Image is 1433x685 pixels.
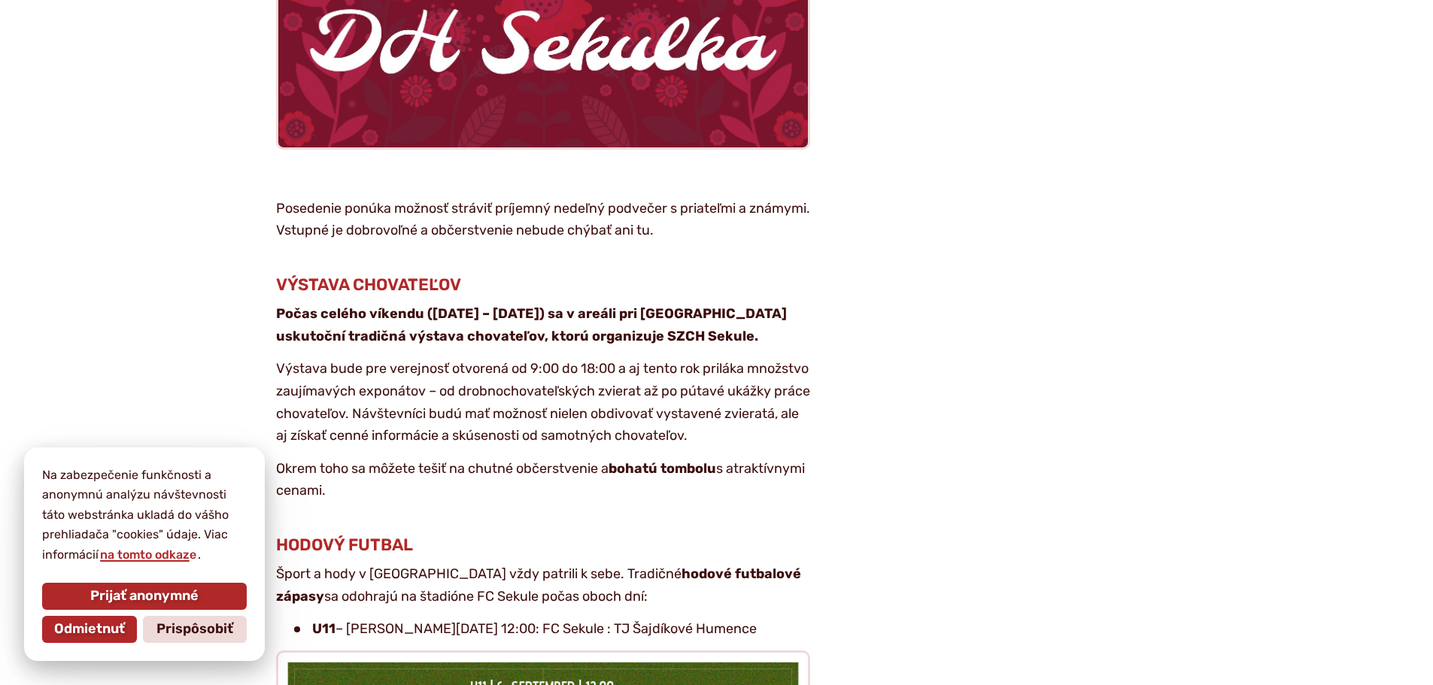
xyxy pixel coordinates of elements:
strong: bohatú tombolu [609,460,716,477]
span: Odmietnuť [54,621,125,638]
button: Odmietnuť [42,616,137,643]
p: Posedenie ponúka možnosť stráviť príjemný nedeľný podvečer s priateľmi a známymi. Vstupné je dobr... [276,198,810,242]
p: Okrem toho sa môžete tešiť na chutné občerstvenie a s atraktívnymi cenami. [276,458,810,502]
strong: U11 [312,620,335,637]
p: Na zabezpečenie funkčnosti a anonymnú analýzu návštevnosti táto webstránka ukladá do vášho prehli... [42,465,247,565]
a: na tomto odkaze [99,547,198,562]
span: HODOVÝ FUTBAL [276,535,413,555]
span: Prispôsobiť [156,621,233,638]
p: Šport a hody v [GEOGRAPHIC_DATA] vždy patrili k sebe. Tradičné sa odohrajú na štadióne FC Sekule ... [276,563,810,608]
p: Výstava bude pre verejnosť otvorená od 9:00 do 18:00 a aj tento rok priláka množstvo zaujímavých ... [276,358,810,447]
button: Prijať anonymné [42,583,247,610]
span: Prijať anonymné [90,588,199,605]
li: – [PERSON_NAME][DATE] 12:00: FC Sekule : TJ Šajdíkové Humence [294,618,810,641]
button: Prispôsobiť [143,616,247,643]
strong: hodové futbalové zápasy [276,565,801,605]
strong: Počas celého víkendu ([DATE] – [DATE]) sa v areáli pri [GEOGRAPHIC_DATA] uskutoční tradičná výsta... [276,305,787,344]
span: VÝSTAVA CHOVATEĽOV [276,274,461,295]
